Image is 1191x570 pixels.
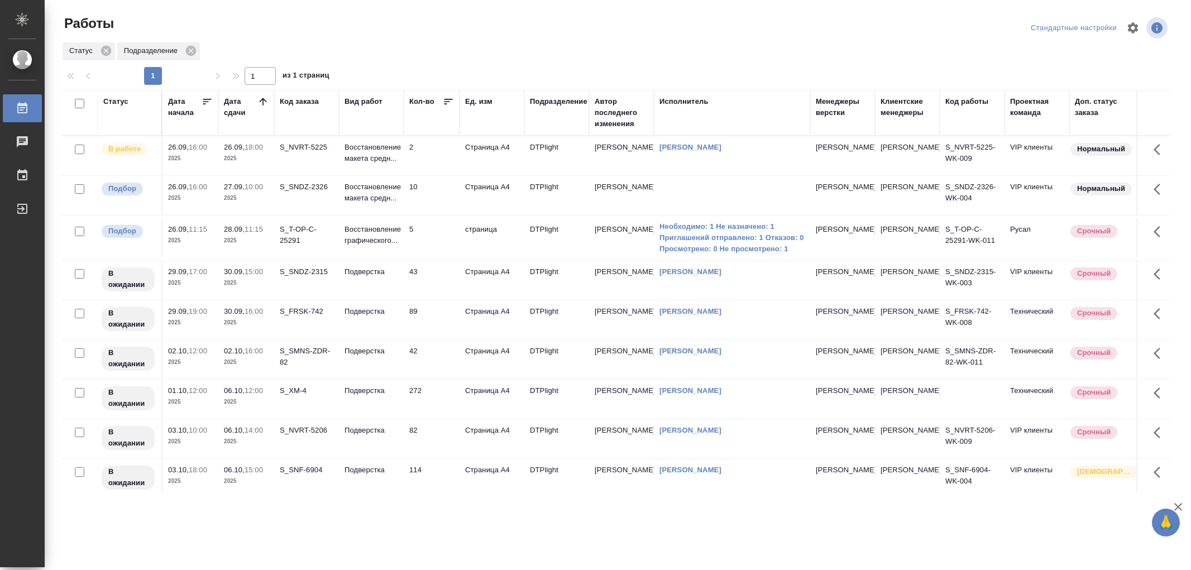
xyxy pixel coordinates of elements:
p: 01.10, [168,386,189,395]
p: 2025 [168,317,213,328]
a: [PERSON_NAME] [659,307,721,315]
p: 16:00 [245,307,263,315]
p: 12:00 [189,386,207,395]
p: В работе [108,143,141,155]
p: [PERSON_NAME] [816,266,869,277]
a: Необходимо: 1 Не назначено: 1 Приглашений отправлено: 1 Отказов: 0 Просмотрено: 0 Не просмотрено: 1 [659,221,805,255]
td: [PERSON_NAME] [875,136,940,175]
p: 11:15 [189,225,207,233]
p: В ожидании [108,308,148,330]
td: VIP клиенты [1005,261,1069,300]
td: Русал [1005,218,1069,257]
p: 26.09, [168,225,189,233]
td: Технический [1005,340,1069,379]
div: Исполнитель назначен, приступать к работе пока рано [101,266,156,293]
p: Подверстка [345,425,398,436]
p: 2025 [224,436,269,447]
td: 89 [404,300,460,339]
div: Подразделение [530,96,587,107]
td: [PERSON_NAME] [589,136,654,175]
div: S_FRSK-742 [280,306,333,317]
p: Срочный [1077,387,1111,398]
td: Страница А4 [460,380,524,419]
td: Технический [1005,380,1069,419]
span: 🙏 [1156,511,1175,534]
a: [PERSON_NAME] [659,347,721,355]
p: Срочный [1077,308,1111,319]
div: Дата сдачи [224,96,257,118]
button: Здесь прячутся важные кнопки [1147,261,1174,288]
td: DTPlight [524,176,589,215]
div: Исполнитель назначен, приступать к работе пока рано [101,425,156,451]
div: Код работы [945,96,988,107]
p: Подверстка [345,385,398,396]
button: Здесь прячутся важные кнопки [1147,380,1174,406]
td: DTPlight [524,340,589,379]
p: 16:00 [189,143,207,151]
p: 18:00 [189,466,207,474]
td: 10 [404,176,460,215]
td: [PERSON_NAME] [875,380,940,419]
td: VIP клиенты [1005,419,1069,458]
td: S_FRSK-742-WK-008 [940,300,1005,339]
p: 26.09, [224,143,245,151]
p: Срочный [1077,427,1111,438]
p: [PERSON_NAME] [816,425,869,436]
p: 2025 [224,317,269,328]
p: В ожидании [108,347,148,370]
div: Доп. статус заказа [1075,96,1133,118]
span: из 1 страниц [283,69,329,85]
p: Срочный [1077,268,1111,279]
p: 2025 [168,153,213,164]
div: S_SMNS-ZDR-82 [280,346,333,368]
p: 12:00 [245,386,263,395]
td: [PERSON_NAME] [875,340,940,379]
td: страница [460,218,524,257]
p: 06.10, [224,426,245,434]
p: Нормальный [1077,183,1125,194]
p: [PERSON_NAME] [816,142,869,153]
p: В ожидании [108,387,148,409]
td: [PERSON_NAME] [875,300,940,339]
div: S_XM-4 [280,385,333,396]
div: Дата начала [168,96,202,118]
td: 114 [404,459,460,498]
div: split button [1028,20,1120,37]
td: Страница А4 [460,176,524,215]
p: 2025 [168,193,213,204]
div: Исполнитель назначен, приступать к работе пока рано [101,306,156,332]
td: 2 [404,136,460,175]
div: S_NVRT-5206 [280,425,333,436]
a: [PERSON_NAME] [659,386,721,395]
td: DTPlight [524,419,589,458]
p: Подверстка [345,464,398,476]
td: DTPlight [524,300,589,339]
p: Подверстка [345,266,398,277]
button: Здесь прячутся важные кнопки [1147,136,1174,163]
div: Можно подбирать исполнителей [101,224,156,239]
p: 2025 [168,476,213,487]
a: [PERSON_NAME] [659,267,721,276]
td: [PERSON_NAME] [875,261,940,300]
p: 26.09, [168,183,189,191]
button: Здесь прячутся важные кнопки [1147,218,1174,245]
p: 15:00 [245,267,263,276]
td: [PERSON_NAME] [875,419,940,458]
p: Подбор [108,183,136,194]
div: Статус [63,42,115,60]
div: Проектная команда [1010,96,1064,118]
p: Восстановление макета средн... [345,181,398,204]
p: [PERSON_NAME] [816,385,869,396]
p: 2025 [224,153,269,164]
td: [PERSON_NAME] [589,176,654,215]
td: [PERSON_NAME] [589,340,654,379]
p: 03.10, [168,426,189,434]
span: Настроить таблицу [1120,15,1146,41]
a: [PERSON_NAME] [659,466,721,474]
button: Здесь прячутся важные кнопки [1147,300,1174,327]
td: DTPlight [524,136,589,175]
div: Можно подбирать исполнителей [101,181,156,197]
div: Вид работ [345,96,382,107]
div: Статус [103,96,128,107]
p: 26.09, [168,143,189,151]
